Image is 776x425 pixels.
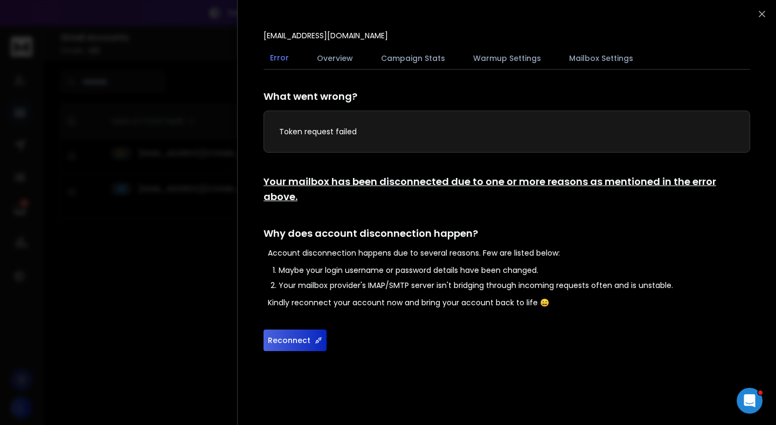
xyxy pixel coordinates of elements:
li: Maybe your login username or password details have been changed. [279,265,750,276]
button: Overview [310,46,359,70]
h1: What went wrong? [264,89,750,104]
h1: Your mailbox has been disconnected due to one or more reasons as mentioned in the error above. [264,174,750,204]
button: Error [264,46,295,71]
iframe: Intercom live chat [737,388,763,414]
button: Mailbox Settings [563,46,640,70]
button: Warmup Settings [467,46,548,70]
p: [EMAIL_ADDRESS][DOMAIN_NAME] [264,30,388,41]
li: Your mailbox provider's IMAP/SMTP server isn't bridging through incoming requests often and is un... [279,280,750,291]
h1: Why does account disconnection happen? [264,226,750,241]
p: Token request failed [279,126,735,137]
p: Kindly reconnect your account now and bring your account back to life 😄 [268,297,750,308]
button: Campaign Stats [375,46,452,70]
p: Account disconnection happens due to several reasons. Few are listed below: [268,248,750,258]
button: Reconnect [264,330,327,351]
